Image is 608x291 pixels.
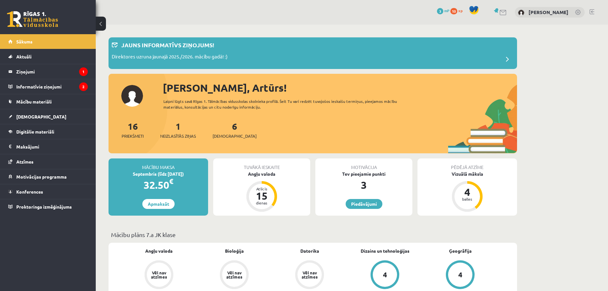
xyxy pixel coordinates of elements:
[8,64,88,79] a: Ziņojumi1
[109,171,208,177] div: Septembris (līdz [DATE])
[150,271,168,279] div: Vēl nav atzīmes
[142,199,175,209] a: Apmaksāt
[109,177,208,193] div: 32.50
[315,177,412,193] div: 3
[16,204,72,210] span: Proktoringa izmēģinājums
[8,169,88,184] a: Motivācijas programma
[437,8,449,13] a: 3 mP
[8,109,88,124] a: [DEMOGRAPHIC_DATA]
[213,158,310,171] div: Tuvākā ieskaite
[79,82,88,91] i: 2
[450,8,466,13] a: 10 xp
[315,158,412,171] div: Motivācija
[417,171,517,177] div: Vizuālā māksla
[79,67,88,76] i: 1
[458,8,462,13] span: xp
[8,79,88,94] a: Informatīvie ziņojumi2
[16,79,88,94] legend: Informatīvie ziņojumi
[16,114,66,119] span: [DEMOGRAPHIC_DATA]
[121,41,214,49] p: Jauns informatīvs ziņojums!
[109,158,208,171] div: Mācību maksa
[213,133,257,139] span: [DEMOGRAPHIC_DATA]
[458,271,462,278] div: 4
[529,9,568,15] a: [PERSON_NAME]
[169,177,173,186] span: €
[8,139,88,154] a: Maksājumi
[450,8,457,14] span: 10
[16,139,88,154] legend: Maksājumi
[347,260,423,290] a: 4
[8,184,88,199] a: Konferences
[112,53,228,62] p: Direktores uzruna jaunajā 2025./2026. mācību gadā! :)
[16,174,67,180] span: Motivācijas programma
[315,171,412,177] div: Tev pieejamie punkti
[213,120,257,139] a: 6[DEMOGRAPHIC_DATA]
[8,94,88,109] a: Mācību materiāli
[8,49,88,64] a: Aktuāli
[252,187,271,191] div: Atlicis
[16,159,34,165] span: Atzīmes
[111,230,514,239] p: Mācību plāns 7.a JK klase
[112,41,514,66] a: Jauns informatīvs ziņojums! Direktores uzruna jaunajā 2025./2026. mācību gadā! :)
[8,34,88,49] a: Sākums
[444,8,449,13] span: mP
[300,248,319,254] a: Datorika
[458,197,477,201] div: balles
[16,99,52,104] span: Mācību materiāli
[417,171,517,213] a: Vizuālā māksla 4 balles
[225,248,244,254] a: Bioloģija
[122,120,144,139] a: 16Priekšmeti
[16,54,32,59] span: Aktuāli
[8,199,88,214] a: Proktoringa izmēģinājums
[16,39,33,44] span: Sākums
[346,199,382,209] a: Piedāvājumi
[437,8,443,14] span: 3
[121,260,197,290] a: Vēl nav atzīmes
[252,201,271,205] div: dienas
[272,260,347,290] a: Vēl nav atzīmes
[252,191,271,201] div: 15
[458,187,477,197] div: 4
[8,154,88,169] a: Atzīmes
[16,64,88,79] legend: Ziņojumi
[122,133,144,139] span: Priekšmeti
[417,158,517,171] div: Pēdējā atzīme
[163,80,517,96] div: [PERSON_NAME], Artūrs!
[197,260,272,290] a: Vēl nav atzīmes
[16,189,43,195] span: Konferences
[163,98,409,110] div: Laipni lūgts savā Rīgas 1. Tālmācības vidusskolas skolnieka profilā. Šeit Tu vari redzēt tuvojošo...
[213,171,310,177] div: Angļu valoda
[383,271,387,278] div: 4
[225,271,243,279] div: Vēl nav atzīmes
[449,248,472,254] a: Ģeogrāfija
[301,271,319,279] div: Vēl nav atzīmes
[361,248,409,254] a: Dizains un tehnoloģijas
[160,133,196,139] span: Neizlasītās ziņas
[213,171,310,213] a: Angļu valoda Atlicis 15 dienas
[160,120,196,139] a: 1Neizlasītās ziņas
[423,260,498,290] a: 4
[7,11,58,27] a: Rīgas 1. Tālmācības vidusskola
[518,10,524,16] img: Artūrs Šefanovskis
[145,248,173,254] a: Angļu valoda
[8,124,88,139] a: Digitālie materiāli
[16,129,54,134] span: Digitālie materiāli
